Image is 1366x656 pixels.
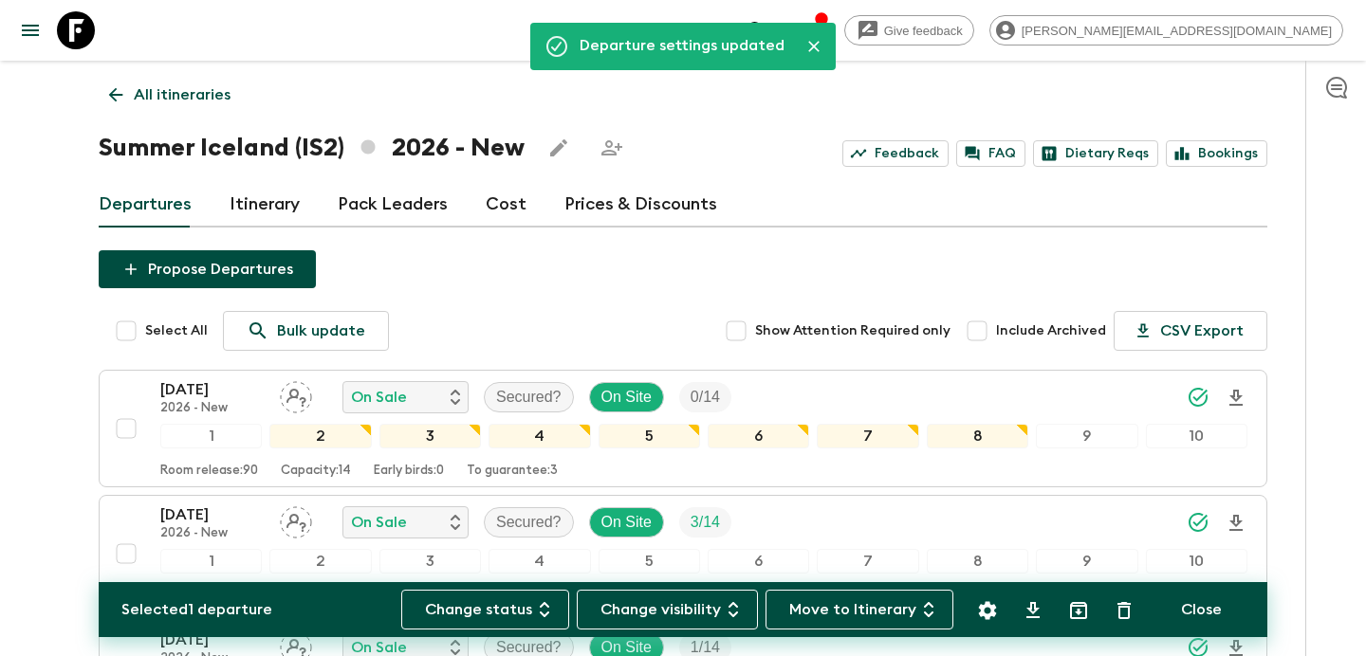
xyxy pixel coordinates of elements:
[11,11,49,49] button: menu
[679,507,731,538] div: Trip Fill
[99,76,241,114] a: All itineraries
[1105,592,1143,629] button: Delete
[1060,592,1098,629] button: Archive (Completed, Cancelled or Unsynced Departures only)
[601,511,652,534] p: On Site
[589,382,664,412] div: On Site
[496,386,562,409] p: Secured?
[1225,512,1247,535] svg: Download Onboarding
[589,507,664,538] div: On Site
[277,319,365,342] p: Bulk update
[484,507,574,538] div: Secured?
[486,182,526,228] a: Cost
[1166,140,1267,167] a: Bookings
[374,464,444,479] p: Early birds: 0
[817,424,918,448] div: 7
[1114,311,1267,351] button: CSV Export
[817,549,918,574] div: 7
[280,387,312,402] span: Assign pack leader
[401,590,569,629] button: Change status
[467,464,558,479] p: To guarantee: 3
[351,386,407,409] p: On Sale
[800,32,828,61] button: Close
[160,464,258,479] p: Room release: 90
[679,382,731,412] div: Trip Fill
[134,83,231,106] p: All itineraries
[99,129,525,167] h1: Summer Iceland (IS2) 2026 - New
[766,590,953,629] button: Move to Itinerary
[484,382,574,412] div: Secured?
[1225,387,1247,410] svg: Download Onboarding
[489,549,590,574] div: 4
[160,526,265,541] p: 2026 - New
[989,15,1343,46] div: [PERSON_NAME][EMAIL_ADDRESS][DOMAIN_NAME]
[927,549,1028,574] div: 8
[269,424,371,448] div: 2
[121,598,272,621] p: Selected 1 departure
[281,464,351,479] p: Capacity: 14
[99,495,1267,612] button: [DATE]2026 - NewAssign pack leaderOn SaleSecured?On SiteTrip Fill12345678910Room release:90Capaci...
[489,424,590,448] div: 4
[160,503,265,526] p: [DATE]
[691,511,720,534] p: 3 / 14
[708,549,809,574] div: 6
[496,511,562,534] p: Secured?
[160,424,262,448] div: 1
[593,129,631,167] span: Share this itinerary
[379,424,481,448] div: 3
[842,140,949,167] a: Feedback
[379,549,481,574] div: 3
[599,549,700,574] div: 5
[160,378,265,401] p: [DATE]
[601,386,652,409] p: On Site
[160,549,262,574] div: 1
[280,512,312,527] span: Assign pack leader
[969,592,1006,629] button: Settings
[577,590,758,629] button: Change visibility
[564,182,717,228] a: Prices & Discounts
[1014,592,1052,629] button: Download CSV
[599,424,700,448] div: 5
[223,311,389,351] a: Bulk update
[1187,511,1209,534] svg: Synced Successfully
[351,511,407,534] p: On Sale
[1146,424,1247,448] div: 10
[956,140,1025,167] a: FAQ
[1036,549,1137,574] div: 9
[1036,424,1137,448] div: 9
[1146,549,1247,574] div: 10
[580,28,785,64] div: Departure settings updated
[874,24,973,38] span: Give feedback
[160,629,265,651] p: [DATE]
[844,15,974,46] a: Give feedback
[1033,140,1158,167] a: Dietary Reqs
[160,401,265,416] p: 2026 - New
[708,424,809,448] div: 6
[145,321,208,340] span: Select All
[99,250,316,288] button: Propose Departures
[755,321,951,340] span: Show Attention Required only
[996,321,1106,340] span: Include Archived
[1187,386,1209,409] svg: Synced Successfully
[269,549,371,574] div: 2
[230,182,300,228] a: Itinerary
[99,182,192,228] a: Departures
[338,182,448,228] a: Pack Leaders
[738,11,776,49] button: search adventures
[540,129,578,167] button: Edit this itinerary
[691,386,720,409] p: 0 / 14
[280,637,312,652] span: Assign pack leader
[1011,24,1342,38] span: [PERSON_NAME][EMAIL_ADDRESS][DOMAIN_NAME]
[1158,590,1245,629] button: Close
[927,424,1028,448] div: 8
[99,370,1267,487] button: [DATE]2026 - NewAssign pack leaderOn SaleSecured?On SiteTrip Fill12345678910Room release:90Capaci...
